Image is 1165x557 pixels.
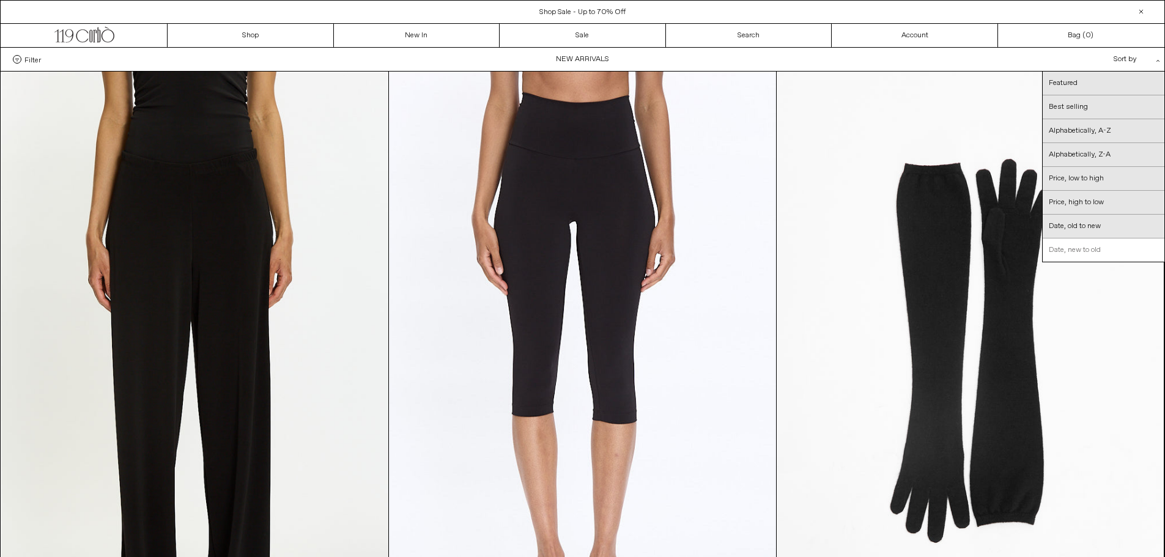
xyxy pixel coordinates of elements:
[1043,95,1164,119] a: Best selling
[500,24,666,47] a: Sale
[24,55,41,64] span: Filter
[1043,167,1164,191] a: Price, low to high
[1043,191,1164,215] a: Price, high to low
[168,24,334,47] a: Shop
[832,24,998,47] a: Account
[1043,72,1164,95] a: Featured
[998,24,1164,47] a: Bag ()
[1043,238,1164,262] a: Date, new to old
[1043,215,1164,238] a: Date, old to new
[1085,31,1090,40] span: 0
[1043,143,1164,167] a: Alphabetically, Z-A
[539,7,626,17] a: Shop Sale - Up to 70% Off
[1042,48,1152,71] div: Sort by
[1043,119,1164,143] a: Alphabetically, A-Z
[334,24,500,47] a: New In
[1085,30,1093,41] span: )
[666,24,832,47] a: Search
